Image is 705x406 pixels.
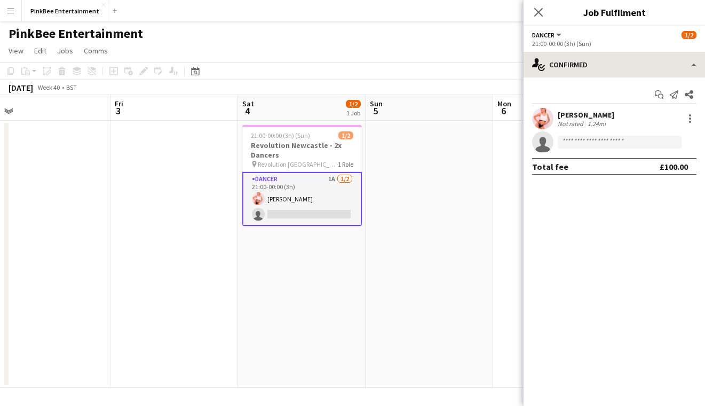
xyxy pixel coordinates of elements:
[66,83,77,91] div: BST
[660,161,688,172] div: £100.00
[532,31,555,39] span: Dancer
[4,44,28,58] a: View
[30,44,51,58] a: Edit
[524,5,705,19] h3: Job Fulfilment
[558,110,614,120] div: [PERSON_NAME]
[532,161,568,172] div: Total fee
[497,99,511,108] span: Mon
[241,105,254,117] span: 4
[57,46,73,56] span: Jobs
[34,46,46,56] span: Edit
[242,172,362,226] app-card-role: Dancer1A1/221:00-00:00 (3h)[PERSON_NAME]
[9,46,23,56] span: View
[242,125,362,226] app-job-card: 21:00-00:00 (3h) (Sun)1/2Revolution Newcastle - 2x Dancers Revolution [GEOGRAPHIC_DATA]1 RoleDanc...
[532,31,563,39] button: Dancer
[9,26,143,42] h1: PinkBee Entertainment
[682,31,696,39] span: 1/2
[251,131,310,139] span: 21:00-00:00 (3h) (Sun)
[558,120,585,128] div: Not rated
[22,1,108,21] button: PinkBee Entertainment
[9,82,33,93] div: [DATE]
[368,105,383,117] span: 5
[585,120,608,128] div: 1.24mi
[35,83,62,91] span: Week 40
[370,99,383,108] span: Sun
[242,140,362,160] h3: Revolution Newcastle - 2x Dancers
[242,99,254,108] span: Sat
[258,160,338,168] span: Revolution [GEOGRAPHIC_DATA]
[346,100,361,108] span: 1/2
[84,46,108,56] span: Comms
[524,52,705,77] div: Confirmed
[532,40,696,48] div: 21:00-00:00 (3h) (Sun)
[53,44,77,58] a: Jobs
[113,105,123,117] span: 3
[338,131,353,139] span: 1/2
[346,109,360,117] div: 1 Job
[80,44,112,58] a: Comms
[338,160,353,168] span: 1 Role
[496,105,511,117] span: 6
[115,99,123,108] span: Fri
